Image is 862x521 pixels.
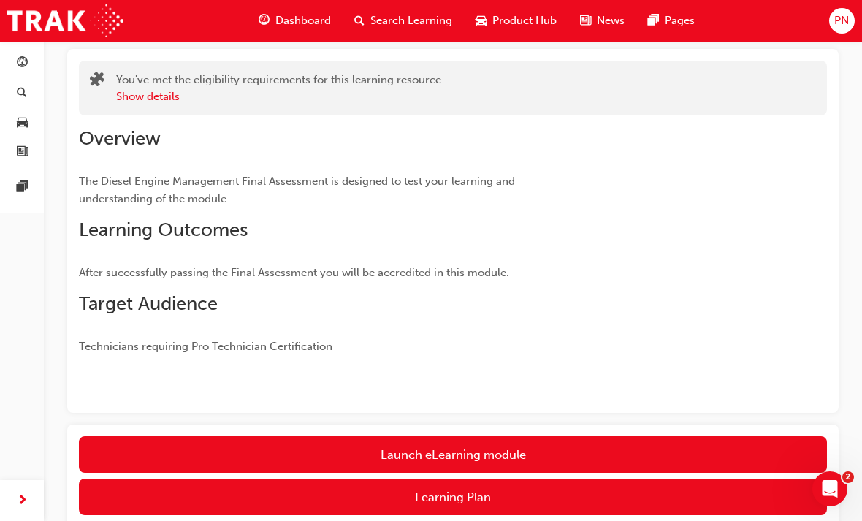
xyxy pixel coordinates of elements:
a: guage-iconDashboard [247,6,343,36]
span: 2 [842,471,854,483]
a: search-iconSearch Learning [343,6,464,36]
span: Learning Outcomes [79,218,248,241]
a: news-iconNews [568,6,636,36]
img: Trak [7,4,123,37]
span: car-icon [17,116,28,129]
span: guage-icon [259,12,270,30]
span: pages-icon [648,12,659,30]
span: After successfully passing the Final Assessment you will be accredited in this module. [79,266,509,279]
button: Learning Plan [79,479,827,515]
a: car-iconProduct Hub [464,6,568,36]
span: news-icon [17,146,28,159]
span: Search Learning [370,12,452,29]
span: Dashboard [275,12,331,29]
a: Launch eLearning module [79,436,827,473]
iframe: Intercom live chat [812,471,847,506]
span: PN [834,12,849,29]
span: guage-icon [17,57,28,70]
div: You've met the eligibility requirements for this learning resource. [116,72,444,104]
a: pages-iconPages [636,6,706,36]
button: Show details [116,88,180,105]
span: search-icon [354,12,365,30]
span: Overview [79,127,161,150]
span: Product Hub [492,12,557,29]
span: Technicians requiring Pro Technician Certification [79,340,332,353]
button: PN [829,8,855,34]
span: Target Audience [79,292,218,315]
span: car-icon [476,12,487,30]
span: News [597,12,625,29]
span: news-icon [580,12,591,30]
span: pages-icon [17,181,28,194]
span: next-icon [17,492,28,510]
span: Pages [665,12,695,29]
span: search-icon [17,87,27,100]
span: puzzle-icon [90,73,104,90]
span: The Diesel Engine Management Final Assessment is designed to test your learning and understanding... [79,175,518,205]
